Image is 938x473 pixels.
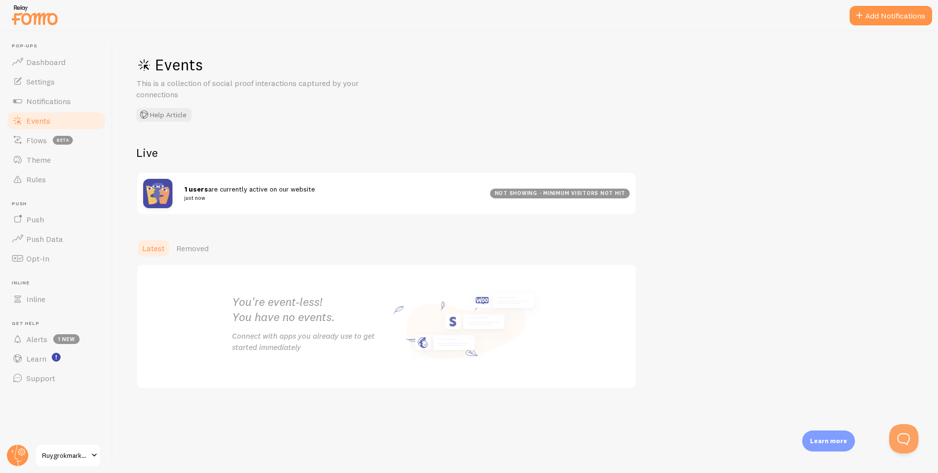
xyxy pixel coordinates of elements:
span: Pop-ups [12,43,107,49]
button: Help Article [136,108,192,122]
span: Rules [26,174,46,184]
h1: Events [136,55,429,75]
a: Events [6,111,107,130]
span: Support [26,373,55,383]
a: Flows beta [6,130,107,150]
p: Connect with apps you already use to get started immediately [232,330,386,353]
a: Notifications [6,91,107,111]
span: Removed [176,243,209,253]
a: Opt-In [6,249,107,268]
span: Events [26,116,50,126]
span: Inline [12,280,107,286]
span: Learn [26,354,46,364]
span: Notifications [26,96,71,106]
h2: Live [136,145,637,160]
div: not showing - minimum visitors not hit [490,189,630,198]
a: Latest [136,238,171,258]
p: This is a collection of social proof interactions captured by your connections [136,78,371,100]
span: Inline [26,294,45,304]
small: just now [184,193,478,202]
a: Push [6,210,107,229]
img: fomo-relay-logo-orange.svg [10,2,59,27]
span: Dashboard [26,57,65,67]
a: Ruygrokmarketing [35,444,101,467]
span: Latest [142,243,165,253]
span: Theme [26,155,51,165]
span: Opt-In [26,254,49,263]
a: Inline [6,289,107,309]
a: Support [6,368,107,388]
div: Learn more [802,430,855,451]
span: are currently active on our website [184,185,478,203]
span: Ruygrokmarketing [42,450,88,461]
a: Push Data [6,229,107,249]
a: Settings [6,72,107,91]
strong: 1 users [184,185,208,193]
img: pageviews.png [143,179,172,208]
span: Push Data [26,234,63,244]
a: Dashboard [6,52,107,72]
a: Rules [6,170,107,189]
iframe: Help Scout Beacon - Open [889,424,918,453]
span: Flows [26,135,47,145]
span: Settings [26,77,55,86]
span: Get Help [12,321,107,327]
span: 1 new [53,334,80,344]
p: Learn more [810,436,847,446]
span: beta [53,136,73,145]
span: Push [12,201,107,207]
span: Push [26,215,44,224]
a: Removed [171,238,214,258]
a: Learn [6,349,107,368]
a: Alerts 1 new [6,329,107,349]
a: Theme [6,150,107,170]
svg: <p>Watch New Feature Tutorials!</p> [52,353,61,362]
h2: You're event-less! You have no events. [232,294,386,324]
span: Alerts [26,334,47,344]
